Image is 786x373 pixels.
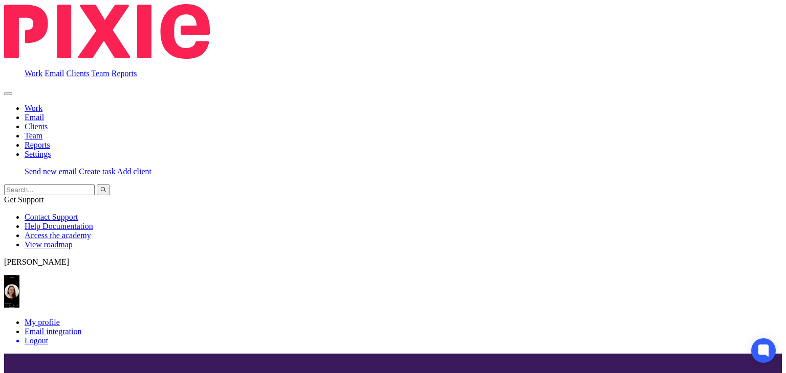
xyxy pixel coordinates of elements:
span: Logout [25,336,48,345]
input: Search [4,184,95,195]
a: Create task [79,167,116,176]
button: Search [97,184,110,195]
a: Add client [117,167,151,176]
a: Reports [112,69,137,78]
a: Send new email [25,167,77,176]
a: Reports [25,141,50,149]
span: Get Support [4,195,44,204]
a: Logout [25,336,782,345]
a: Settings [25,150,51,158]
a: My profile [25,318,60,327]
a: Team [91,69,109,78]
a: Email [25,113,44,122]
a: Help Documentation [25,222,93,230]
a: Clients [66,69,89,78]
a: Contact Support [25,213,78,221]
img: Profile.png [4,275,19,308]
a: Clients [25,122,48,131]
a: Work [25,69,42,78]
p: [PERSON_NAME] [4,258,782,267]
a: Team [25,131,42,140]
img: Pixie [4,4,210,59]
a: View roadmap [25,240,73,249]
a: Access the academy [25,231,91,240]
a: Email [45,69,64,78]
a: Work [25,104,42,112]
a: Email integration [25,327,82,336]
